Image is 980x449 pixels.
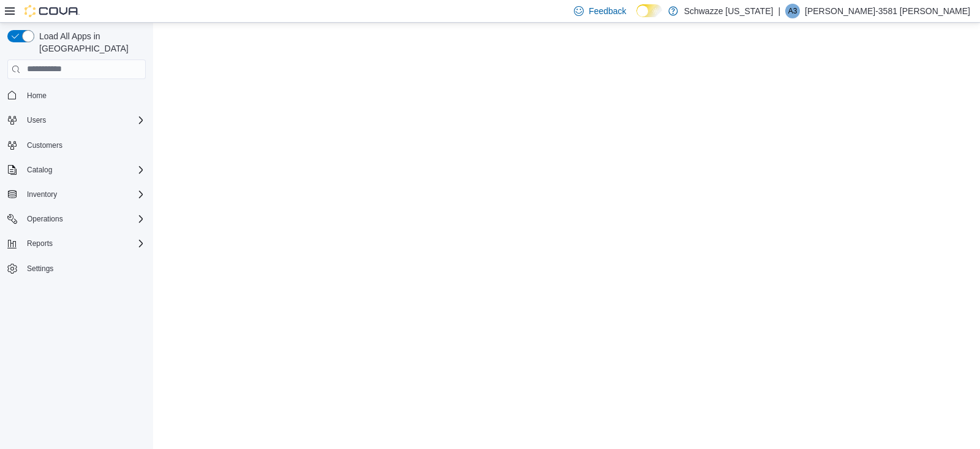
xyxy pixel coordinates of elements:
[22,261,146,276] span: Settings
[788,4,797,18] span: A3
[34,30,146,55] span: Load All Apps in [GEOGRAPHIC_DATA]
[24,5,80,17] img: Cova
[2,112,151,129] button: Users
[805,4,970,18] p: [PERSON_NAME]-3581 [PERSON_NAME]
[22,261,58,276] a: Settings
[636,4,662,17] input: Dark Mode
[22,138,67,153] a: Customers
[22,88,51,103] a: Home
[27,239,53,248] span: Reports
[22,88,146,103] span: Home
[2,186,151,203] button: Inventory
[22,113,51,128] button: Users
[27,91,47,101] span: Home
[2,86,151,104] button: Home
[22,163,57,177] button: Catalog
[22,187,62,202] button: Inventory
[589,5,626,17] span: Feedback
[22,137,146,153] span: Customers
[22,212,146,226] span: Operations
[22,236,146,251] span: Reports
[27,214,63,224] span: Operations
[2,210,151,228] button: Operations
[22,187,146,202] span: Inventory
[778,4,780,18] p: |
[2,235,151,252] button: Reports
[22,163,146,177] span: Catalog
[27,190,57,199] span: Inventory
[22,212,68,226] button: Operations
[684,4,774,18] p: Schwazze [US_STATE]
[2,161,151,178] button: Catalog
[27,115,46,125] span: Users
[27,264,53,274] span: Settings
[2,136,151,154] button: Customers
[22,113,146,128] span: Users
[27,165,52,175] span: Catalog
[22,236,58,251] button: Reports
[785,4,800,18] div: Amanda-3581 Rodriguez
[2,259,151,277] button: Settings
[7,82,146,310] nav: Complex example
[27,140,62,150] span: Customers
